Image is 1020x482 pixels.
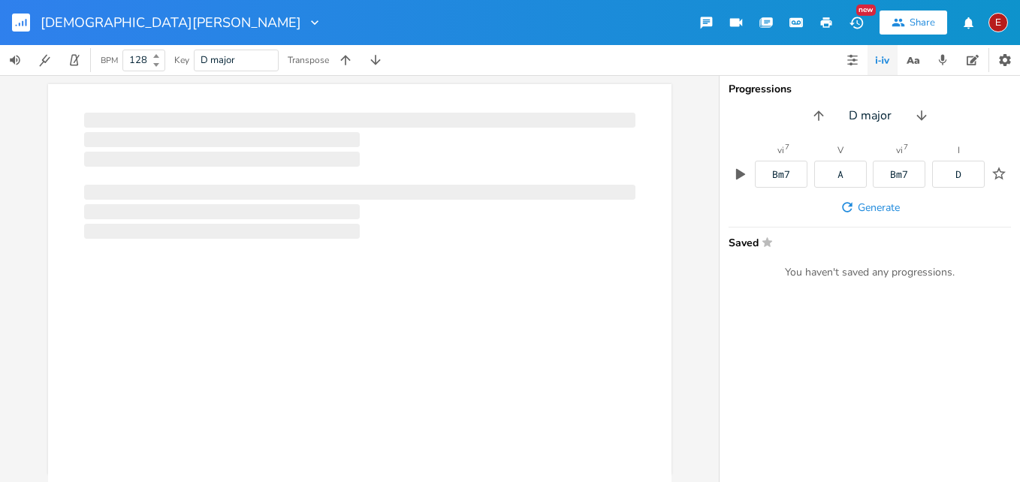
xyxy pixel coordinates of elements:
[729,84,1011,95] div: Progressions
[288,56,329,65] div: Transpose
[729,236,1002,248] span: Saved
[841,9,871,36] button: New
[201,53,235,67] span: D major
[174,56,189,65] div: Key
[880,11,947,35] button: Share
[955,170,961,179] div: D
[837,146,843,155] div: V
[849,107,892,125] span: D major
[904,143,908,151] sup: 7
[777,146,784,155] div: vi
[988,5,1008,40] button: E
[910,16,935,29] div: Share
[837,170,843,179] div: A
[41,16,301,29] span: [DEMOGRAPHIC_DATA][PERSON_NAME]
[772,170,790,179] div: Bm7
[890,170,908,179] div: Bm7
[856,5,876,16] div: New
[896,146,903,155] div: vi
[958,146,960,155] div: I
[988,13,1008,32] div: ECMcCready
[729,266,1011,279] div: You haven't saved any progressions.
[834,194,906,221] button: Generate
[858,200,900,215] span: Generate
[785,143,789,151] sup: 7
[101,56,118,65] div: BPM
